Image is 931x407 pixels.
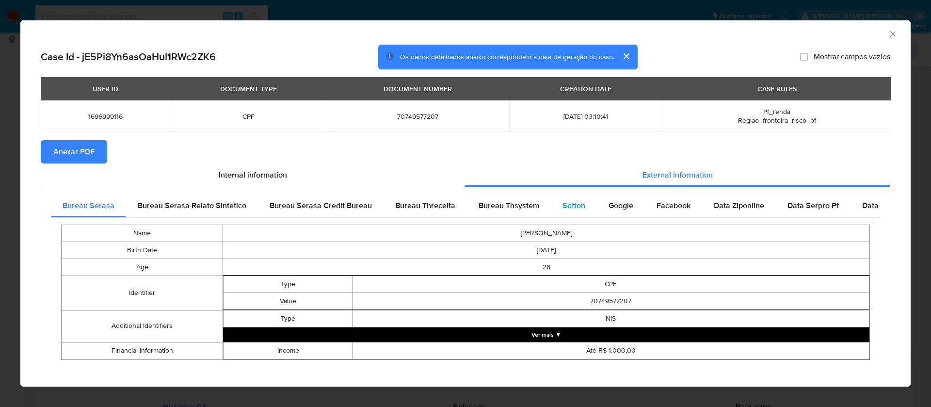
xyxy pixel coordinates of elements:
[63,200,114,211] span: Bureau Serasa
[738,115,816,125] span: Regiao_fronteira_risco_pf
[787,200,839,211] span: Data Serpro Pf
[182,112,315,121] span: CPF
[562,200,585,211] span: Softon
[62,259,223,276] td: Age
[814,52,890,62] span: Mostrar campos vazios
[609,200,633,211] span: Google
[270,200,372,211] span: Bureau Serasa Credit Bureau
[353,342,869,359] td: Até R$ 1.000,00
[353,310,869,327] td: NIS
[888,29,897,38] button: Fechar a janela
[224,342,353,359] td: Income
[62,225,223,242] td: Name
[51,194,880,217] div: Detailed external info
[224,310,353,327] td: Type
[224,276,353,293] td: Type
[52,112,159,121] span: 1696999116
[862,200,913,211] span: Data Serpro Pj
[714,200,764,211] span: Data Ziponline
[87,81,124,97] div: USER ID
[400,52,614,62] span: Os dados detalhados abaixo correspondem à data de geração do caso.
[224,293,353,309] td: Value
[41,140,107,163] button: Anexar PDF
[223,242,870,259] td: [DATE]
[214,81,283,97] div: DOCUMENT TYPE
[20,20,911,387] div: closure-recommendation-modal
[554,81,617,97] div: CREATION DATE
[479,200,539,211] span: Bureau Thsystem
[657,200,690,211] span: Facebook
[642,169,713,180] span: External information
[62,310,223,342] td: Additional Identifiers
[353,293,869,309] td: 70749577207
[378,81,458,97] div: DOCUMENT NUMBER
[219,169,287,180] span: Internal information
[800,53,808,61] input: Mostrar campos vazios
[223,259,870,276] td: 26
[223,327,869,342] button: Expand array
[614,45,638,68] button: cerrar
[353,276,869,293] td: CPF
[41,163,890,187] div: Detailed info
[223,225,870,242] td: [PERSON_NAME]
[752,81,803,97] div: CASE RULES
[395,200,455,211] span: Bureau Threceita
[338,112,498,121] span: 70749577207
[763,107,790,116] span: Pf_renda
[53,141,95,163] span: Anexar PDF
[138,200,246,211] span: Bureau Serasa Relato Sintetico
[62,242,223,259] td: Birth Date
[41,50,216,63] h2: Case Id - jE5Pi8Yn6asOaHul1RWc2ZK6
[62,276,223,310] td: Identifier
[62,342,223,359] td: Financial Information
[521,112,651,121] span: [DATE] 03:10:41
